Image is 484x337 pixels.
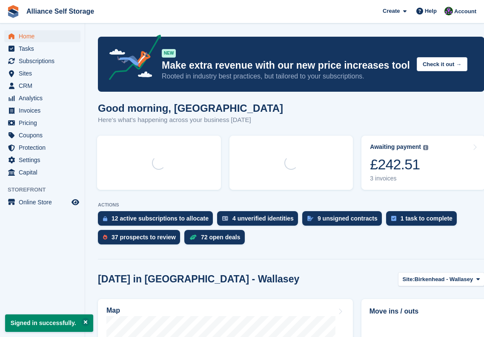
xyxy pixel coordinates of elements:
span: Analytics [19,92,70,104]
a: 1 task to complete [386,211,461,230]
a: 12 active subscriptions to allocate [98,211,217,230]
p: Make extra revenue with our new price increases tool [162,59,410,72]
span: Sites [19,67,70,79]
img: icon-info-grey-7440780725fd019a000dd9b08b2336e03edf1995a4989e88bcd33f0948082b44.svg [423,145,428,150]
a: menu [4,129,80,141]
div: 72 open deals [201,234,241,241]
a: menu [4,55,80,67]
span: Online Store [19,196,70,208]
img: task-75834270c22a3079a89374b754ae025e5fb1db73e45f91037f5363f120a921f8.svg [391,216,396,221]
a: menu [4,43,80,55]
h1: Good morning, [GEOGRAPHIC_DATA] [98,102,283,114]
img: Romilly Norton [444,7,453,15]
span: Subscriptions [19,55,70,67]
a: 37 prospects to review [98,230,184,249]
span: Protection [19,142,70,154]
h2: Map [106,307,120,314]
img: stora-icon-8386f47178a22dfd0bd8f6a31ec36ba5ce8667c1dd55bd0f319d3a0aa187defe.svg [7,5,20,18]
img: active_subscription_to_allocate_icon-d502201f5373d7db506a760aba3b589e785aa758c864c3986d89f69b8ff3... [103,216,107,221]
a: 4 unverified identities [217,211,302,230]
div: 1 task to complete [401,215,452,222]
p: Here's what's happening across your business [DATE] [98,115,283,125]
div: 37 prospects to review [112,234,176,241]
span: Pricing [19,117,70,129]
div: 4 unverified identities [232,215,294,222]
span: CRM [19,80,70,92]
a: menu [4,154,80,166]
div: 9 unsigned contracts [318,215,378,222]
div: NEW [162,49,176,58]
a: menu [4,30,80,42]
img: verify_identity-adf6edd0f0f0b5bbfe63781bf79b02c33cf7c696d77639b501bdc392416b5a36.svg [222,216,228,221]
a: menu [4,142,80,154]
a: menu [4,117,80,129]
a: Alliance Self Storage [23,4,97,18]
span: Account [454,7,476,16]
a: menu [4,92,80,104]
div: 3 invoices [370,175,428,182]
span: Home [19,30,70,42]
span: Settings [19,154,70,166]
a: menu [4,105,80,116]
img: prospect-51fa495bee0391a8d652442698ab0144808aea92771e9ea1ae160a38d050c398.svg [103,235,107,240]
a: menu [4,80,80,92]
a: 9 unsigned contracts [302,211,386,230]
a: menu [4,67,80,79]
span: Birkenhead - Wallasey [415,275,473,284]
button: Check it out → [417,57,467,71]
p: Rooted in industry best practices, but tailored to your subscriptions. [162,72,410,81]
h2: [DATE] in [GEOGRAPHIC_DATA] - Wallasey [98,273,299,285]
span: Capital [19,166,70,178]
span: Site: [403,275,415,284]
img: contract_signature_icon-13c848040528278c33f63329250d36e43548de30e8caae1d1a13099fd9432cc5.svg [307,216,313,221]
p: Signed in successfully. [5,314,93,332]
span: Invoices [19,105,70,116]
span: Storefront [8,186,85,194]
div: 12 active subscriptions to allocate [112,215,209,222]
img: price-adjustments-announcement-icon-8257ccfd72463d97f412b2fc003d46551f7dbcb40ab6d574587a9cd5c0d94... [102,35,161,83]
a: menu [4,166,80,178]
a: menu [4,196,80,208]
div: Awaiting payment [370,143,421,151]
span: Create [383,7,400,15]
span: Tasks [19,43,70,55]
div: £242.51 [370,156,428,173]
span: Help [425,7,437,15]
a: Preview store [70,197,80,207]
img: deal-1b604bf984904fb50ccaf53a9ad4b4a5d6e5aea283cecdc64d6e3604feb123c2.svg [189,234,197,240]
a: 72 open deals [184,230,249,249]
span: Coupons [19,129,70,141]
